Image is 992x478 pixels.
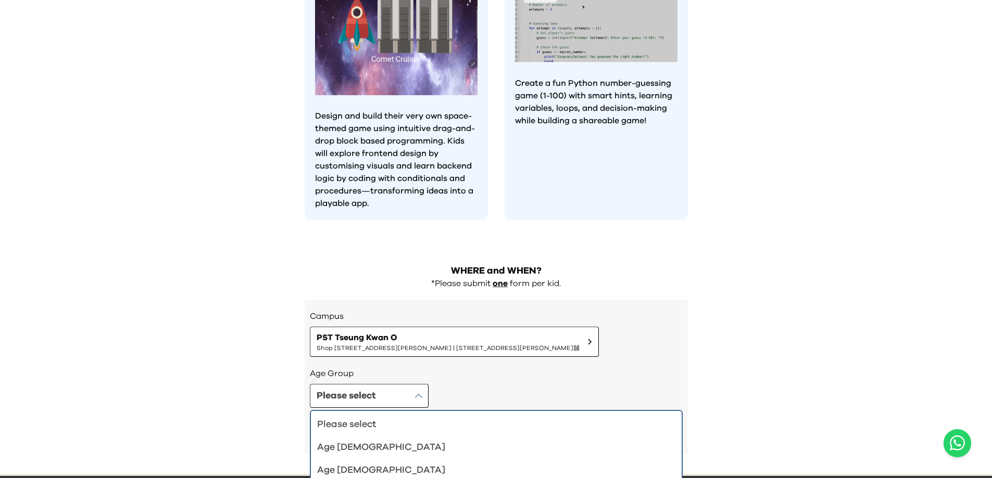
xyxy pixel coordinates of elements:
h2: WHERE and WHEN? [305,264,688,278]
h3: Campus [310,310,683,322]
button: Open WhatsApp chat [944,429,971,457]
h3: Age Group [310,367,683,380]
button: PST Tseung Kwan OShop [STREET_ADDRESS][PERSON_NAME] | [STREET_ADDRESS][PERSON_NAME]舖 [310,327,599,357]
div: Age [DEMOGRAPHIC_DATA] [317,440,663,455]
p: one [493,278,508,289]
div: Please select [317,389,376,403]
div: Age [DEMOGRAPHIC_DATA] [317,463,663,477]
div: Please select [317,417,663,432]
div: *Please submit form per kid. [305,278,688,289]
span: Shop [STREET_ADDRESS][PERSON_NAME] | [STREET_ADDRESS][PERSON_NAME]舖 [317,344,580,352]
span: PST Tseung Kwan O [317,331,580,344]
p: Design and build their very own space-themed game using intuitive drag-and-drop block based progr... [315,110,478,210]
p: Create a fun Python number-guessing game (1-100) with smart hints, learning variables, loops, and... [515,77,677,127]
a: Chat with us on WhatsApp [944,429,971,457]
button: Please select [310,384,429,408]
